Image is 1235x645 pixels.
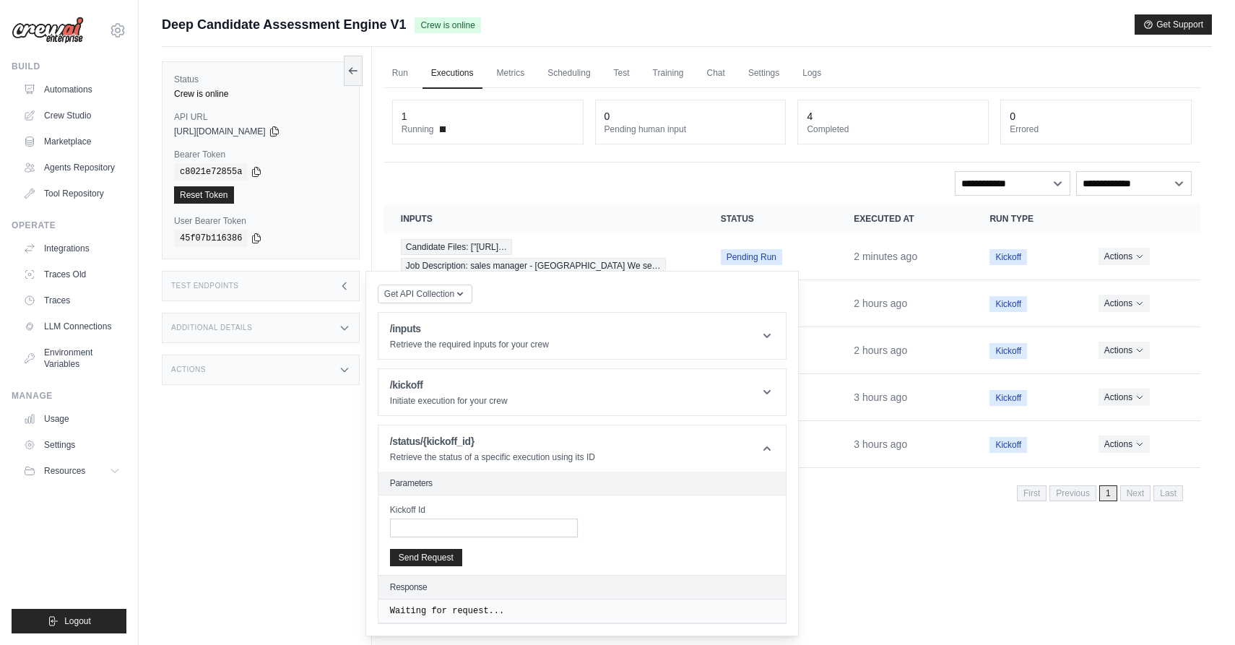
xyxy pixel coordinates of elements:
[1010,124,1182,135] dt: Errored
[1099,485,1117,501] span: 1
[12,17,84,44] img: Logo
[17,78,126,101] a: Automations
[390,581,428,593] h2: Response
[1135,14,1212,35] button: Get Support
[807,109,812,124] div: 4
[383,204,703,233] th: Inputs
[162,14,406,35] span: Deep Candidate Assessment Engine V1
[17,130,126,153] a: Marketplace
[1120,485,1151,501] span: Next
[854,438,907,450] time: September 20, 2025 at 16:59 AST
[721,249,782,265] span: Pending Run
[17,459,126,482] button: Resources
[174,111,347,123] label: API URL
[12,609,126,633] button: Logout
[854,251,917,262] time: September 20, 2025 at 20:23 AST
[383,204,1200,511] section: Crew executions table
[17,156,126,179] a: Agents Repository
[390,321,549,336] h1: /inputs
[174,74,347,85] label: Status
[390,549,462,566] button: Send Request
[854,298,907,309] time: September 20, 2025 at 18:50 AST
[17,433,126,456] a: Settings
[854,391,907,403] time: September 20, 2025 at 17:18 AST
[390,395,508,407] p: Initiate execution for your crew
[402,109,407,124] div: 1
[171,324,252,332] h3: Additional Details
[415,17,480,33] span: Crew is online
[383,59,417,89] a: Run
[402,124,434,135] span: Running
[401,239,686,274] a: View execution details for Candidate Files
[174,163,248,181] code: c8021e72855a
[989,437,1027,453] span: Kickoff
[44,465,85,477] span: Resources
[989,296,1027,312] span: Kickoff
[390,434,595,449] h1: /status/{kickoff_id}
[1049,485,1096,501] span: Previous
[604,124,777,135] dt: Pending human input
[972,204,1080,233] th: Run Type
[1017,485,1183,501] nav: Pagination
[539,59,599,89] a: Scheduling
[1017,485,1046,501] span: First
[17,407,126,430] a: Usage
[174,215,347,227] label: User Bearer Token
[604,109,610,124] div: 0
[740,59,788,89] a: Settings
[989,390,1027,406] span: Kickoff
[605,59,638,89] a: Test
[1098,389,1150,406] button: Actions for execution
[390,504,578,516] label: Kickoff Id
[17,104,126,127] a: Crew Studio
[1098,248,1150,265] button: Actions for execution
[422,59,482,89] a: Executions
[1098,295,1150,312] button: Actions for execution
[1098,436,1150,453] button: Actions for execution
[390,339,549,350] p: Retrieve the required inputs for your crew
[644,59,693,89] a: Training
[174,149,347,160] label: Bearer Token
[1098,342,1150,359] button: Actions for execution
[17,182,126,205] a: Tool Repository
[807,124,979,135] dt: Completed
[17,237,126,260] a: Integrations
[174,186,234,204] a: Reset Token
[378,285,472,303] button: Get API Collection
[698,59,734,89] a: Chat
[174,126,266,137] span: [URL][DOMAIN_NAME]
[989,249,1027,265] span: Kickoff
[12,390,126,402] div: Manage
[390,451,595,463] p: Retrieve the status of a specific execution using its ID
[174,230,248,247] code: 45f07b116386
[1010,109,1015,124] div: 0
[1153,485,1183,501] span: Last
[854,345,907,356] time: September 20, 2025 at 18:50 AST
[64,615,91,627] span: Logout
[174,88,347,100] div: Crew is online
[17,263,126,286] a: Traces Old
[390,378,508,392] h1: /kickoff
[384,288,454,300] span: Get API Collection
[488,59,534,89] a: Metrics
[703,204,837,233] th: Status
[390,477,774,489] h2: Parameters
[401,239,512,255] span: Candidate Files: ["[URL]…
[989,343,1027,359] span: Kickoff
[17,341,126,376] a: Environment Variables
[390,605,774,617] pre: Waiting for request...
[12,220,126,231] div: Operate
[401,258,666,274] span: Job Description: sales manager - [GEOGRAPHIC_DATA] We se…
[17,289,126,312] a: Traces
[794,59,830,89] a: Logs
[171,365,206,374] h3: Actions
[12,61,126,72] div: Build
[171,282,239,290] h3: Test Endpoints
[836,204,972,233] th: Executed at
[17,315,126,338] a: LLM Connections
